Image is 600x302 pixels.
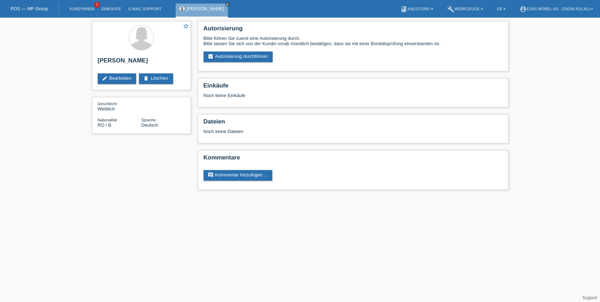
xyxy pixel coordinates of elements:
a: E-Mail Support [125,7,165,11]
a: close [225,2,230,7]
i: book [400,6,407,13]
a: Support [582,295,597,300]
i: comment [208,172,213,178]
span: Nationalität [98,118,117,122]
span: 1 [94,2,100,8]
span: Sprache [141,118,156,122]
div: Noch keine Dateien [204,129,419,134]
h2: [PERSON_NAME] [98,57,185,68]
a: Einkäufe [98,7,125,11]
a: deleteLöschen [139,73,173,84]
a: account_circleEVAX Möbel AG - Engin Kulali ▾ [516,7,596,11]
a: commentKommentar hinzufügen ... [204,170,273,181]
span: Geschlecht [98,102,117,106]
div: Weiblich [98,101,141,111]
h2: Kommentare [204,154,503,165]
a: editBearbeiten [98,73,137,84]
span: Deutsch [141,122,158,128]
a: buildWerkzeuge ▾ [444,7,486,11]
i: account_circle [520,6,527,13]
h2: Dateien [204,118,503,129]
i: assignment_turned_in [208,54,213,59]
i: edit [102,75,108,81]
i: close [226,2,229,6]
a: assignment_turned_inAutorisierung durchführen [204,52,273,62]
a: star_border [183,23,189,30]
a: Kund*innen [66,7,98,11]
i: star_border [183,23,189,29]
a: bookAnleitung ▾ [397,7,437,11]
div: Noch keine Einkäufe [204,93,503,103]
a: DE ▾ [493,7,509,11]
a: POS — MF Group [11,6,48,11]
div: Bitte führen Sie zuerst eine Autorisierung durch. Bitte lassen Sie sich von der Kundin vorab münd... [204,36,503,46]
span: Rumänien / B / 02.05.1999 [98,122,111,128]
i: build [447,6,454,13]
h2: Einkäufe [204,82,503,93]
h2: Autorisierung [204,25,503,36]
a: [PERSON_NAME] [187,6,224,11]
i: delete [143,75,149,81]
